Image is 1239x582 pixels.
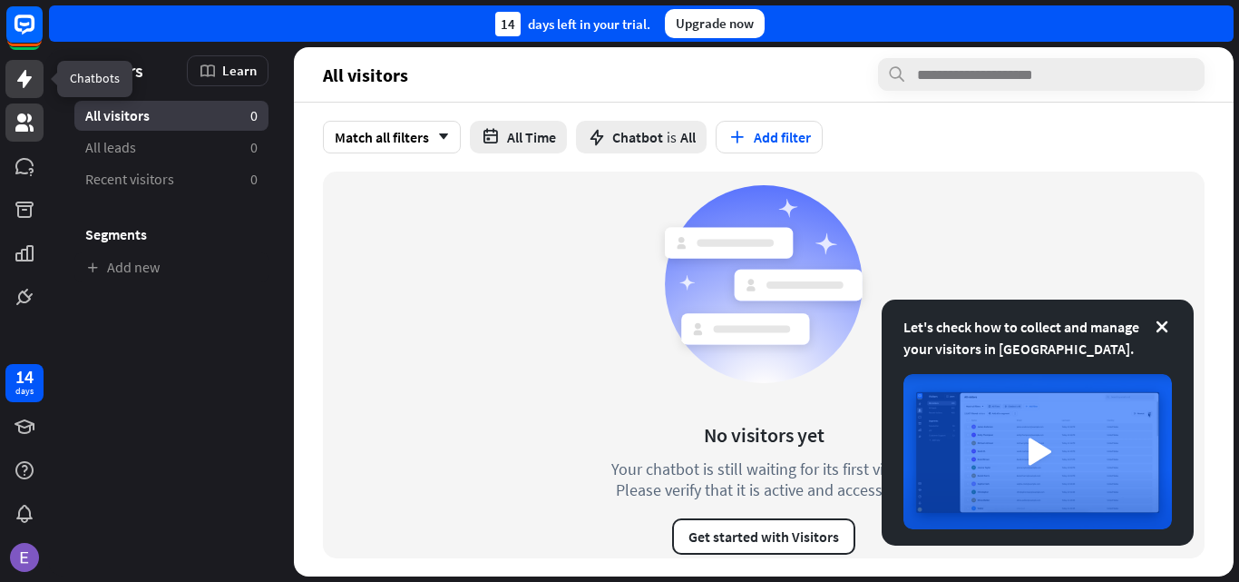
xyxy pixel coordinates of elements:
[250,138,258,157] aside: 0
[672,518,855,555] button: Get started with Visitors
[704,422,824,448] div: No visitors yet
[85,170,174,189] span: Recent visitors
[74,133,268,163] a: All leads 0
[903,316,1172,360] div: Let's check how to collect and manage your visitors in [GEOGRAPHIC_DATA].
[74,225,268,243] h3: Segments
[578,459,950,500] div: Your chatbot is still waiting for its first visitor. Please verify that it is active and accessible.
[323,64,408,85] span: All visitors
[250,106,258,125] aside: 0
[15,7,69,62] button: Open LiveChat chat widget
[716,121,823,153] button: Add filter
[323,121,461,153] div: Match all filters
[222,62,257,79] span: Learn
[85,60,143,81] span: Visitors
[74,252,268,282] a: Add new
[74,164,268,194] a: Recent visitors 0
[5,364,44,402] a: 14 days
[15,369,34,385] div: 14
[612,128,663,146] span: Chatbot
[15,385,34,398] div: days
[680,128,696,146] span: All
[903,374,1172,529] img: image
[495,12,650,36] div: days left in your trial.
[429,132,449,143] i: arrow_down
[85,106,150,125] span: All visitors
[665,9,765,38] div: Upgrade now
[470,121,567,153] button: All Time
[85,138,136,157] span: All leads
[495,12,521,36] div: 14
[667,128,677,146] span: is
[250,170,258,189] aside: 0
